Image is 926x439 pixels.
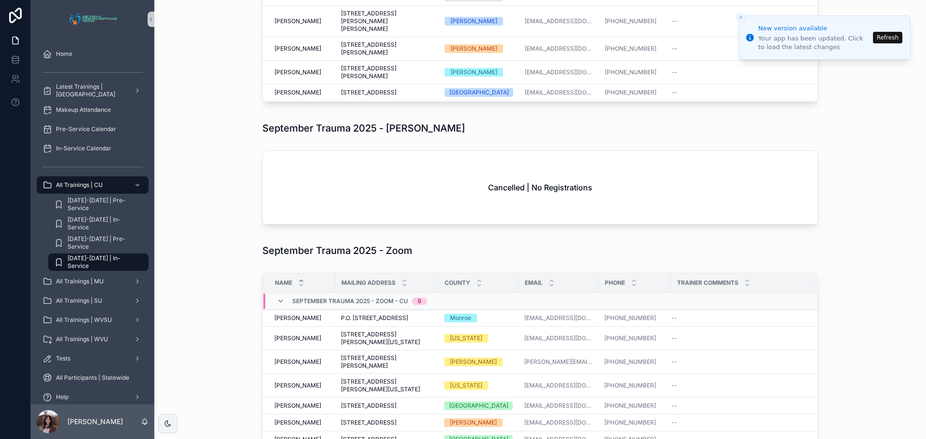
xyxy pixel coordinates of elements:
[525,17,593,25] a: [EMAIL_ADDRESS][DOMAIN_NAME]
[37,120,149,138] a: Pre-Service Calendar
[274,68,321,76] span: [PERSON_NAME]
[445,279,470,287] span: County
[672,68,805,76] a: --
[605,17,666,25] a: [PHONE_NUMBER]
[524,358,593,366] a: [PERSON_NAME][EMAIL_ADDRESS][DOMAIN_NAME]
[341,331,433,346] a: [STREET_ADDRESS][PERSON_NAME][US_STATE]
[445,17,513,26] a: [PERSON_NAME]
[524,419,593,426] a: [EMAIL_ADDRESS][DOMAIN_NAME]
[341,402,396,410] span: [STREET_ADDRESS]
[671,334,677,342] span: --
[524,334,593,342] a: [EMAIL_ADDRESS][DOMAIN_NAME]
[605,45,656,53] a: [PHONE_NUMBER]
[68,216,139,231] span: [DATE]-[DATE] | In-Service
[274,314,321,322] span: [PERSON_NAME]
[605,89,656,96] a: [PHONE_NUMBER]
[56,335,108,343] span: All Trainings | WVU
[262,244,412,257] h1: September Trauma 2025 - Zoom
[341,65,433,80] span: [STREET_ADDRESS][PERSON_NAME]
[341,354,433,370] a: [STREET_ADDRESS][PERSON_NAME]
[37,388,149,406] a: Help
[341,10,433,33] a: [STREET_ADDRESS][PERSON_NAME][PERSON_NAME]
[671,314,805,322] a: --
[677,279,738,287] span: Trainer Comments
[56,50,72,58] span: Home
[56,297,102,305] span: All Trainings | SU
[341,314,408,322] span: P.O. [STREET_ADDRESS]
[525,89,593,96] a: [EMAIL_ADDRESS][DOMAIN_NAME]
[48,196,149,213] a: [DATE]-[DATE] | Pre-Service
[604,334,656,342] a: [PHONE_NUMBER]
[341,89,396,96] span: [STREET_ADDRESS]
[524,402,593,410] a: [EMAIL_ADDRESS][DOMAIN_NAME]
[736,13,746,22] button: Close toast
[292,297,408,305] span: September Trauma 2025 - Zoom - CU
[525,68,593,76] a: [EMAIL_ADDRESS][DOMAIN_NAME]
[672,17,805,25] a: --
[341,279,395,287] span: Mailing Address
[445,88,513,97] a: [GEOGRAPHIC_DATA]
[341,402,433,410] a: [STREET_ADDRESS]
[672,89,678,96] span: --
[605,68,666,76] a: [PHONE_NUMBER]
[56,393,68,401] span: Help
[445,44,513,53] a: [PERSON_NAME]
[274,89,329,96] a: [PERSON_NAME]
[37,369,149,386] a: All Participants | Statewide
[68,254,139,270] span: [DATE]-[DATE] | In-Service
[274,382,321,389] span: [PERSON_NAME]
[604,334,665,342] a: [PHONE_NUMBER]
[68,235,139,251] span: [DATE]-[DATE] | Pre-Service
[671,334,805,342] a: --
[604,419,656,426] a: [PHONE_NUMBER]
[341,378,433,393] span: [STREET_ADDRESS][PERSON_NAME][US_STATE]
[274,402,321,410] span: [PERSON_NAME]
[274,17,321,25] span: [PERSON_NAME]
[605,17,656,25] a: [PHONE_NUMBER]
[48,215,149,232] a: [DATE]-[DATE] | In-Service
[56,145,111,152] span: In-Service Calendar
[56,106,111,114] span: Makeup Attendance
[444,334,513,343] a: [US_STATE]
[274,419,329,426] a: [PERSON_NAME]
[449,401,508,410] div: [GEOGRAPHIC_DATA]
[450,314,471,322] div: Monroe
[274,334,321,342] span: [PERSON_NAME]
[37,292,149,309] a: All Trainings | SU
[274,334,329,342] a: [PERSON_NAME]
[450,17,497,26] div: [PERSON_NAME]
[605,279,625,287] span: Phone
[444,381,513,390] a: [US_STATE]
[524,314,593,322] a: [EMAIL_ADDRESS][DOMAIN_NAME]
[56,125,116,133] span: Pre-Service Calendar
[450,418,497,427] div: [PERSON_NAME]
[274,358,321,366] span: [PERSON_NAME]
[37,101,149,119] a: Makeup Attendance
[274,419,321,426] span: [PERSON_NAME]
[758,24,870,33] div: New version available
[37,311,149,329] a: All Trainings | WVSU
[444,358,513,366] a: [PERSON_NAME]
[37,331,149,348] a: All Trainings | WVU
[274,402,329,410] a: [PERSON_NAME]
[604,382,665,389] a: [PHONE_NUMBER]
[37,82,149,99] a: Latest Trainings | [GEOGRAPHIC_DATA]
[671,419,805,426] a: --
[274,314,329,322] a: [PERSON_NAME]
[48,253,149,271] a: [DATE]-[DATE] | In-Service
[449,88,509,97] div: [GEOGRAPHIC_DATA]
[341,41,433,56] a: [STREET_ADDRESS][PERSON_NAME]
[450,358,497,366] div: [PERSON_NAME]
[450,68,497,77] div: [PERSON_NAME]
[525,279,543,287] span: Email
[604,402,665,410] a: [PHONE_NUMBER]
[671,402,677,410] span: --
[604,402,656,410] a: [PHONE_NUMBER]
[37,350,149,367] a: Tests
[450,334,482,343] div: [US_STATE]
[525,45,593,53] a: [EMAIL_ADDRESS][DOMAIN_NAME]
